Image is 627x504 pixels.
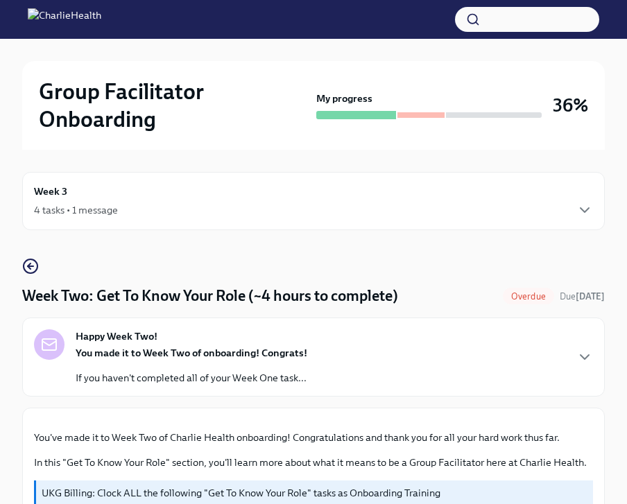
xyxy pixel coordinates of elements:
[560,290,605,303] span: August 18th, 2025 08:00
[22,286,398,306] h4: Week Two: Get To Know Your Role (~4 hours to complete)
[34,203,118,217] div: 4 tasks • 1 message
[576,291,605,302] strong: [DATE]
[28,8,101,31] img: CharlieHealth
[76,371,307,385] p: If you haven't completed all of your Week One task...
[316,92,372,105] strong: My progress
[76,347,307,359] strong: You made it to Week Two of onboarding! Congrats!
[503,291,554,302] span: Overdue
[34,431,593,444] p: You've made it to Week Two of Charlie Health onboarding! Congratulations and thank you for all yo...
[42,486,587,500] p: UKG Billing: Clock ALL the following "Get To Know Your Role" tasks as Onboarding Training
[560,291,605,302] span: Due
[39,78,311,133] h2: Group Facilitator Onboarding
[76,329,157,343] strong: Happy Week Two!
[34,455,593,469] p: In this "Get To Know Your Role" section, you'll learn more about what it means to be a Group Faci...
[34,184,67,199] h6: Week 3
[553,93,588,118] h3: 36%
